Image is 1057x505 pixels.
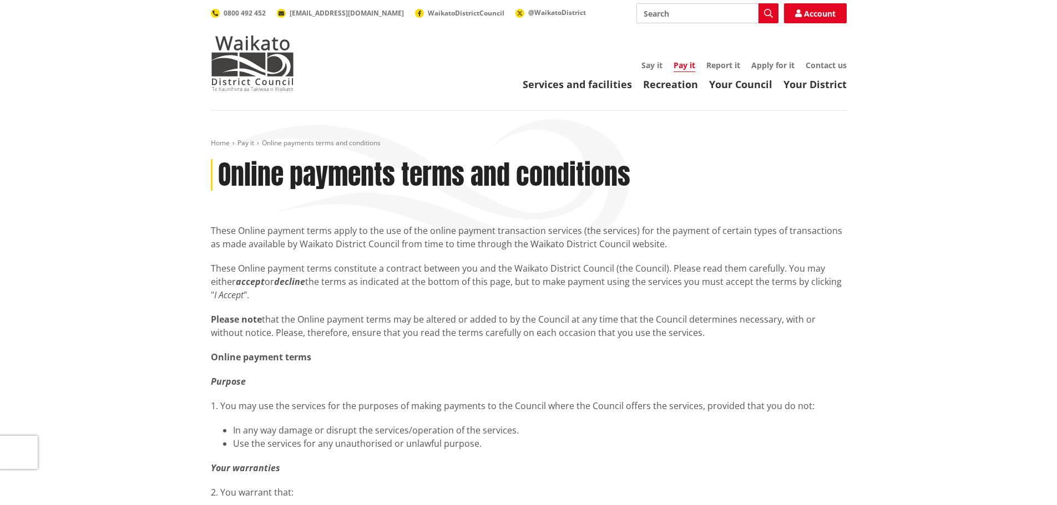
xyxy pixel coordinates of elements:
[211,462,280,474] strong: Your warranties
[523,78,632,91] a: Services and facilities
[211,224,847,251] p: These Online payment terms apply to the use of the online payment transaction services (the servi...
[211,35,294,91] img: Waikato District Council - Te Kaunihera aa Takiwaa o Waikato
[211,139,847,148] nav: breadcrumb
[233,424,847,437] li: In any way damage or disrupt the services/operation of the services.
[641,60,662,70] a: Say it
[211,8,266,18] a: 0800 492 452
[211,375,246,387] strong: Purpose
[233,437,847,450] li: Use the services for any unauthorised or unlawful purpose.
[274,276,305,288] strong: decline
[428,8,504,18] span: WaikatoDistrictCouncil
[515,8,586,17] a: @WaikatoDistrict
[211,351,311,363] strong: Online payment terms
[211,313,847,339] p: that the Online payment terms may be altered or added to by the Council at any time that the Coun...
[236,276,265,288] strong: accept
[674,60,695,72] a: Pay it
[528,8,586,17] span: @WaikatoDistrict
[636,3,778,23] input: Search input
[224,8,266,18] span: 0800 492 452
[262,138,381,147] span: Online payments terms and conditions
[237,138,254,147] a: Pay it
[218,159,630,191] h1: Online payments terms and conditions
[709,78,772,91] a: Your Council
[783,78,847,91] a: Your District
[211,313,262,325] strong: Please note
[211,486,847,499] p: 2. You warrant that:
[706,60,740,70] a: Report it
[277,8,404,18] a: [EMAIL_ADDRESS][DOMAIN_NAME]
[211,399,847,412] p: 1. You may use the services for the purposes of making payments to the Council where the Council ...
[643,78,698,91] a: Recreation
[806,60,847,70] a: Contact us
[211,262,847,302] p: These Online payment terms constitute a contract between you and the Waikato District Council (th...
[214,289,244,301] em: I Accept
[751,60,795,70] a: Apply for it
[290,8,404,18] span: [EMAIL_ADDRESS][DOMAIN_NAME]
[415,8,504,18] a: WaikatoDistrictCouncil
[211,138,230,147] a: Home
[784,3,847,23] a: Account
